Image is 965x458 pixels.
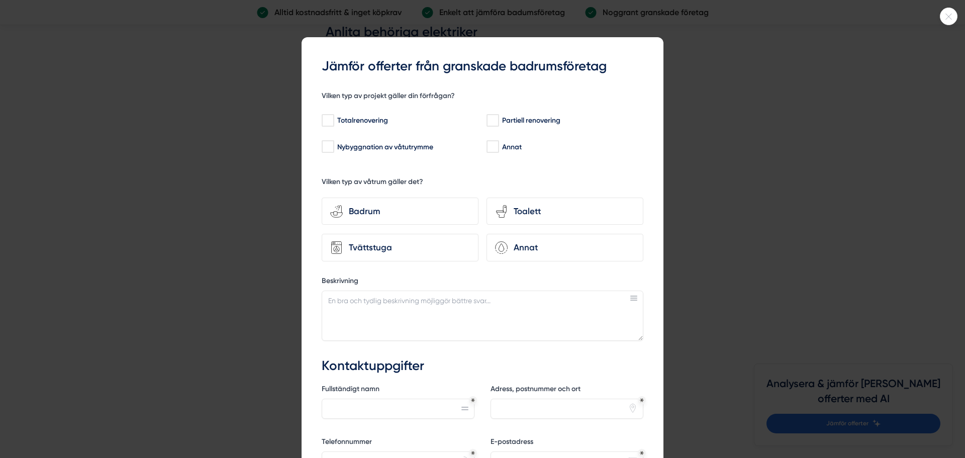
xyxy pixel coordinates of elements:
h3: Jämför offerter från granskade badrumsföretag [322,57,643,75]
h5: Vilken typ av våtrum gäller det? [322,177,423,190]
input: Totalrenovering [322,116,333,126]
input: Annat [487,142,498,152]
label: Telefonnummer [322,437,474,449]
input: Partiell renovering [487,116,498,126]
div: Obligatoriskt [640,398,644,402]
label: Fullständigt namn [322,384,474,397]
h5: Vilken typ av projekt gäller din förfrågan? [322,91,455,104]
label: E-postadress [491,437,643,449]
h3: Kontaktuppgifter [322,357,643,375]
div: Obligatoriskt [471,451,475,455]
label: Beskrivning [322,276,643,289]
input: Nybyggnation av våtutrymme [322,142,333,152]
div: Obligatoriskt [640,451,644,455]
div: Obligatoriskt [471,398,475,402]
label: Adress, postnummer och ort [491,384,643,397]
